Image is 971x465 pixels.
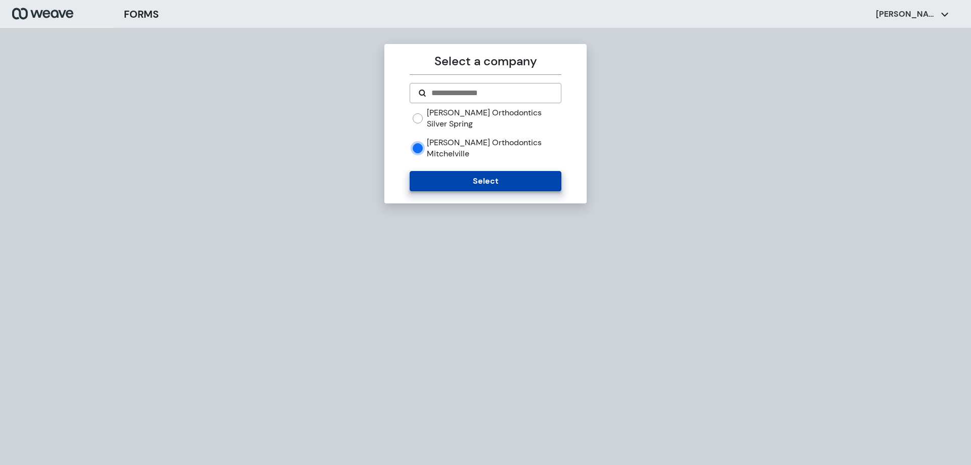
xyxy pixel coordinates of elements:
[410,52,561,70] p: Select a company
[427,107,561,129] label: [PERSON_NAME] Orthodontics Silver Spring
[876,9,937,20] p: [PERSON_NAME]
[427,137,561,159] label: [PERSON_NAME] Orthodontics Mitchelville
[430,87,552,99] input: Search
[410,171,561,191] button: Select
[124,7,159,22] h3: FORMS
